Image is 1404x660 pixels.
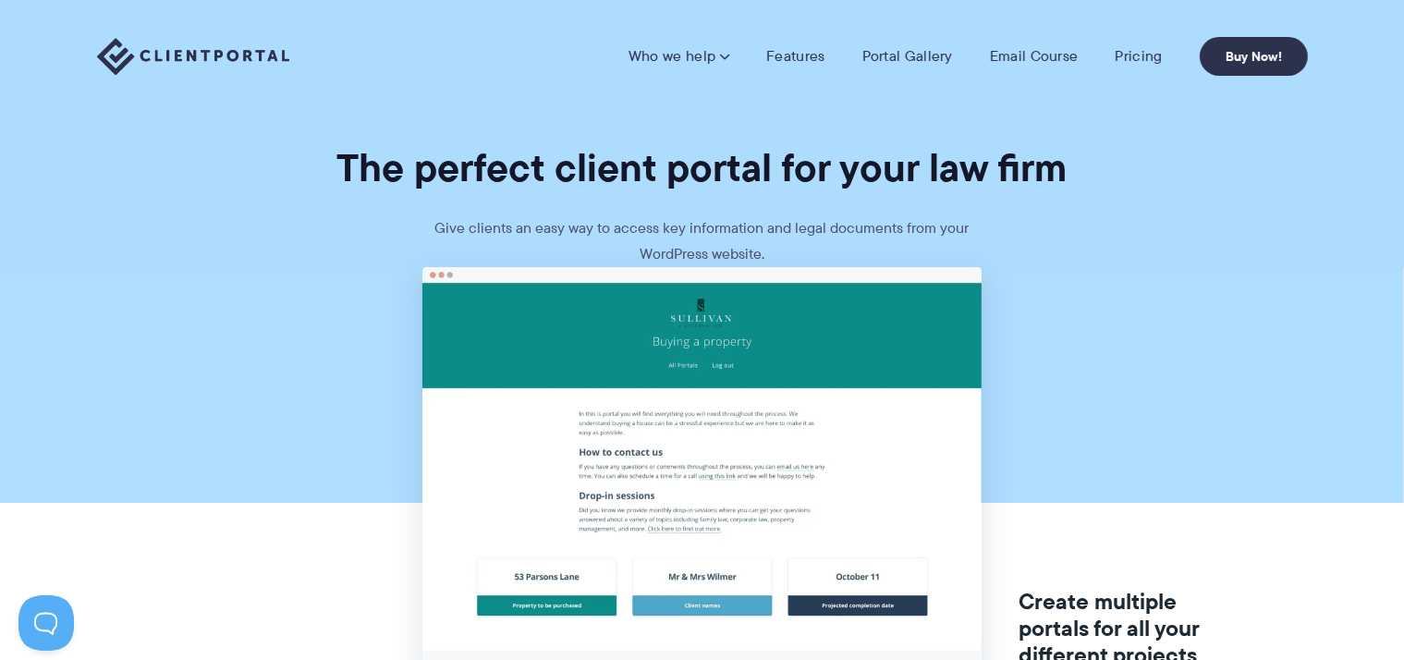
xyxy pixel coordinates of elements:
[862,47,953,66] a: Portal Gallery
[1200,37,1308,76] a: Buy Now!
[629,47,729,66] a: Who we help
[425,215,980,267] p: Give clients an easy way to access key information and legal documents from your WordPress website.
[18,595,74,651] iframe: Toggle Customer Support
[990,47,1079,66] a: Email Course
[766,47,824,66] a: Features
[1115,47,1162,66] a: Pricing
